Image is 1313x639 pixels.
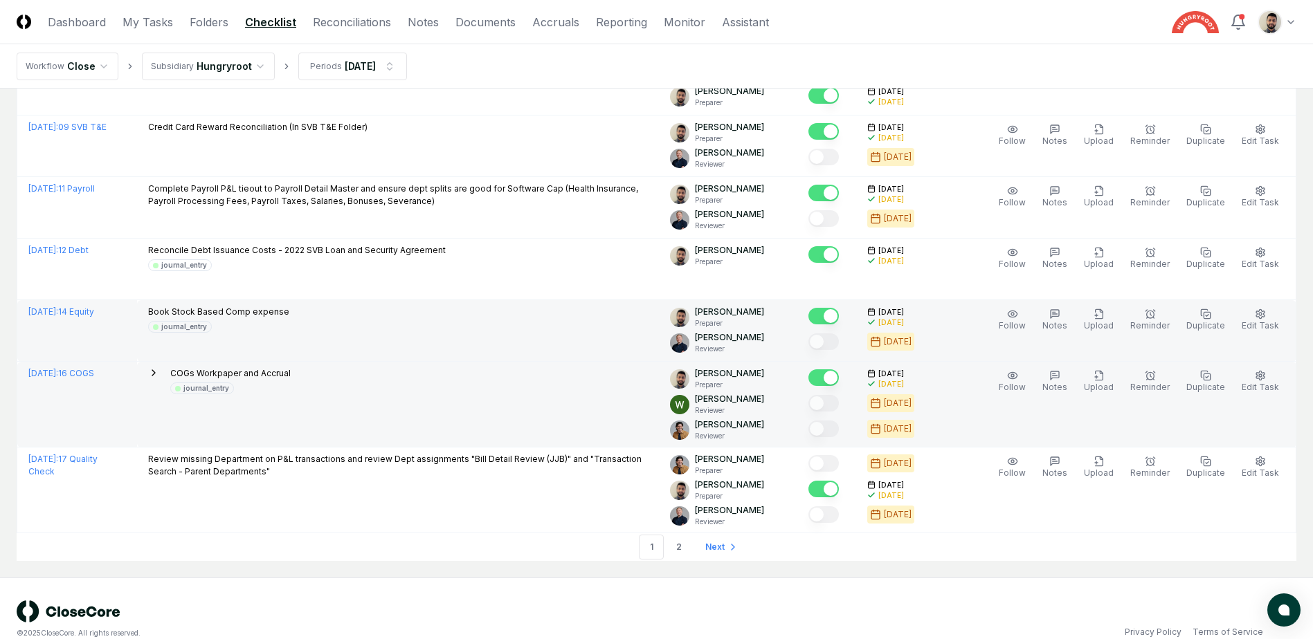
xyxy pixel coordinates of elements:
div: [DATE] [878,194,904,205]
span: Reminder [1130,467,1170,478]
span: [DATE] : [28,122,58,132]
span: [DATE] [878,184,904,194]
div: journal_entry [161,260,207,270]
span: [DATE] [878,307,904,317]
button: Edit Task [1239,183,1282,212]
button: Follow [996,244,1029,273]
a: My Tasks [123,14,173,30]
span: Reminder [1130,197,1170,207]
button: Edit Task [1239,244,1282,273]
nav: breadcrumb [17,53,407,80]
a: 2 [667,535,691,559]
p: [PERSON_NAME] [695,244,764,257]
span: Edit Task [1242,382,1279,392]
div: Periods [310,60,342,73]
a: Folders [190,14,228,30]
p: Complete Payroll P&L tieout to Payroll Detail Master and ensure dept splits are good for Software... [148,183,648,207]
p: Reviewer [695,159,764,169]
p: [PERSON_NAME] [695,208,764,221]
img: d09822cc-9b6d-4858-8d66-9570c114c672_214030b4-299a-48fd-ad93-fc7c7aef54c6.png [670,87,689,106]
span: Notes [1042,382,1067,392]
span: Edit Task [1242,136,1279,146]
nav: pagination [17,533,1296,561]
button: Mark complete [808,455,839,472]
div: [DATE] [884,508,912,521]
button: Edit Task [1239,367,1282,396]
span: [DATE] [878,480,904,490]
p: [PERSON_NAME] [695,331,764,344]
button: Periods[DATE] [298,53,407,80]
a: [DATE]:17 Quality Check [28,454,98,476]
button: Reminder [1128,367,1172,396]
div: © 2025 CloseCore. All rights reserved. [17,628,657,638]
button: Duplicate [1184,121,1228,150]
p: [PERSON_NAME] [695,418,764,431]
a: Reporting [596,14,647,30]
span: Edit Task [1242,467,1279,478]
button: Mark complete [808,87,839,104]
p: [PERSON_NAME] [695,504,764,517]
img: ACg8ocIK_peNeqvot3Ahh9567LsVhi0q3GD2O_uFDzmfmpbAfkCWeQ=s96-c [670,395,689,414]
span: Follow [999,197,1026,207]
span: [DATE] [878,122,904,133]
span: Reminder [1130,382,1170,392]
div: Subsidiary [151,60,194,73]
p: [PERSON_NAME] [695,85,764,98]
div: [DATE] [884,397,912,409]
a: Accruals [532,14,579,30]
div: [DATE] [878,133,904,143]
button: Mark complete [808,369,839,386]
button: Mark complete [808,395,839,411]
div: journal_entry [161,322,207,332]
p: [PERSON_NAME] [695,183,764,195]
p: Preparer [695,133,764,144]
a: Monitor [664,14,705,30]
p: [PERSON_NAME] [695,453,764,465]
button: Mark complete [808,246,839,263]
span: Edit Task [1242,259,1279,269]
button: Notes [1040,244,1070,273]
div: [DATE] [878,490,904,501]
span: [DATE] [878,86,904,97]
div: Workflow [26,60,64,73]
span: Upload [1084,136,1114,146]
p: Book Stock Based Comp expense [148,306,289,318]
p: COGs Workpaper and Accrual [170,367,291,380]
button: Edit Task [1239,306,1282,335]
button: Notes [1040,306,1070,335]
span: Upload [1084,467,1114,478]
span: Notes [1042,259,1067,269]
a: Privacy Policy [1125,626,1181,638]
button: Reminder [1128,121,1172,150]
p: [PERSON_NAME] [695,306,764,318]
a: [DATE]:14 Equity [28,306,94,317]
button: atlas-launcher [1267,593,1301,627]
p: Reconcile Debt Issuance Costs - 2022 SVB Loan and Security Agreement [148,244,446,257]
p: [PERSON_NAME] [695,479,764,491]
button: Mark complete [808,481,839,497]
span: Notes [1042,467,1067,478]
button: Duplicate [1184,453,1228,482]
span: Reminder [1130,259,1170,269]
button: Follow [996,121,1029,150]
button: Mark complete [808,185,839,201]
div: [DATE] [884,423,912,435]
p: Preparer [695,380,764,390]
button: Reminder [1128,453,1172,482]
div: [DATE] [878,97,904,107]
img: ACg8ocLvq7MjQV6RZF1_Z8o96cGG_vCwfvrLdMx8PuJaibycWA8ZaAE=s96-c [670,333,689,353]
div: [DATE] [345,59,376,73]
button: Upload [1081,453,1116,482]
a: Reconciliations [313,14,391,30]
p: Preparer [695,318,764,328]
button: Reminder [1128,306,1172,335]
p: Credit Card Reward Reconciliation (In SVB T&E Folder) [148,121,368,133]
button: Notes [1040,453,1070,482]
p: Reviewer [695,221,764,231]
span: Upload [1084,382,1114,392]
span: Upload [1084,320,1114,331]
span: Duplicate [1186,259,1225,269]
button: Upload [1081,244,1116,273]
span: Notes [1042,197,1067,207]
button: Notes [1040,367,1070,396]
